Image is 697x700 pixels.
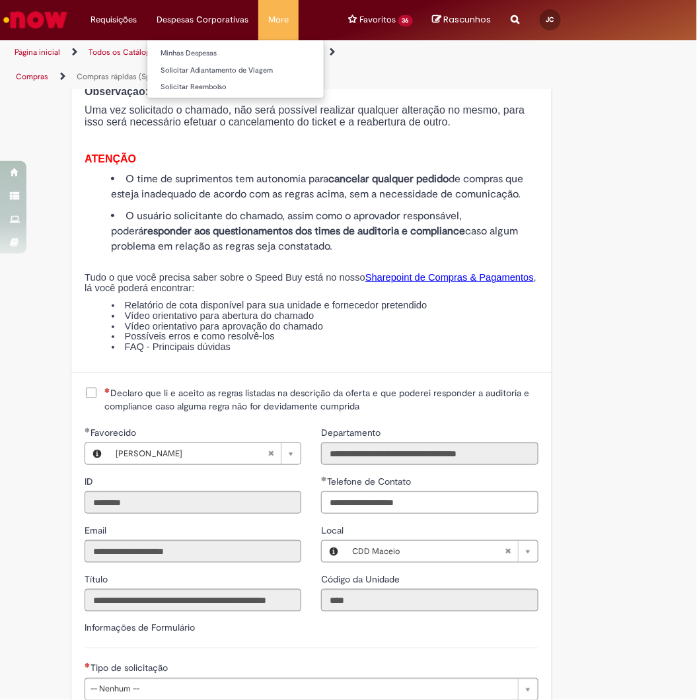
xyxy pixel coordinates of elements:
[111,172,538,202] li: O time de suprimentos tem autonomia para de compras que esteja inadequado de acordo com as regras...
[85,524,109,536] span: Somente leitura - Email
[147,46,324,61] a: Minhas Despesas
[321,491,538,514] input: Telefone de Contato
[104,388,110,393] span: Necessários
[112,332,538,342] li: Possíveis erros e como resolvê-los
[352,541,504,562] span: CDD Maceio
[261,443,281,464] abbr: Limpar campo Favorecido
[85,273,538,293] p: Tudo o que você precisa saber sobre o Speed Buy está no nosso , lá você poderá encontrar:
[85,86,149,97] span: Observação:
[85,540,301,563] input: Email
[112,342,538,353] li: FAQ - Principais dúvidas
[1,7,69,33] img: ServiceNow
[433,13,492,26] a: No momento, sua lista de rascunhos tem 0 Itens
[85,427,91,433] span: Obrigatório Preenchido
[143,225,465,238] strong: responder aos questionamentos dos times de auditoria e compliance
[85,475,96,487] span: Somente leitura - ID
[85,524,109,537] label: Somente leitura - Email
[10,40,396,89] ul: Trilhas de página
[321,589,538,612] input: Código da Unidade
[321,524,346,536] span: Local
[327,475,414,487] span: Telefone de Contato
[85,573,110,585] span: Somente leitura - Título
[147,63,324,78] a: Solicitar Adiantamento de Viagem
[77,71,183,82] a: Compras rápidas (Speed Buy)
[365,272,534,283] a: Sharepoint de Compras & Pagamentos
[321,573,402,586] label: Somente leitura - Código da Unidade
[85,663,91,668] span: Necessários
[85,153,136,164] span: ATENÇÃO
[91,13,137,26] span: Requisições
[268,13,289,26] span: More
[328,172,449,186] strong: cancelar qualquer pedido
[91,662,170,674] span: Tipo de solicitação
[85,475,96,488] label: Somente leitura - ID
[85,589,301,612] input: Título
[85,491,301,514] input: ID
[157,13,248,26] span: Despesas Corporativas
[147,40,324,98] ul: Despesas Corporativas
[104,386,538,413] span: Declaro que li e aceito as regras listadas na descrição da oferta e que poderei responder a audit...
[91,427,139,438] span: Necessários - Favorecido
[112,322,538,332] li: Vídeo orientativo para aprovação do chamado
[346,541,537,562] a: CDD MaceioLimpar campo Local
[321,426,383,439] label: Somente leitura - Departamento
[85,443,109,464] button: Favorecido, Visualizar este registro Juan Gabriel Franca Canon
[111,209,538,254] li: O usuário solicitante do chamado, assim como o aprovador responsável, poderá caso algum problema ...
[15,47,60,57] a: Página inicial
[16,71,48,82] a: Compras
[147,80,324,94] a: Solicitar Reembolso
[85,104,525,127] span: Uma vez solicitado o chamado, não será possível realizar qualquer alteração no mesmo, para isso s...
[322,541,346,562] button: Local, Visualizar este registro CDD Maceio
[116,443,268,464] span: [PERSON_NAME]
[398,15,413,26] span: 36
[321,442,538,465] input: Departamento
[85,622,195,634] label: Informações de Formulário
[91,679,511,700] span: -- Nenhum --
[359,13,396,26] span: Favoritos
[444,13,492,26] span: Rascunhos
[498,541,518,562] abbr: Limpar campo Local
[109,443,301,464] a: [PERSON_NAME]Limpar campo Favorecido
[321,476,327,481] span: Obrigatório Preenchido
[321,573,402,585] span: Somente leitura - Código da Unidade
[89,47,159,57] a: Todos os Catálogos
[546,15,554,24] span: JC
[85,573,110,586] label: Somente leitura - Título
[321,427,383,438] span: Somente leitura - Departamento
[112,300,538,311] li: Relatório de cota disponível para sua unidade e fornecedor pretendido
[112,311,538,322] li: Vídeo orientativo para abertura do chamado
